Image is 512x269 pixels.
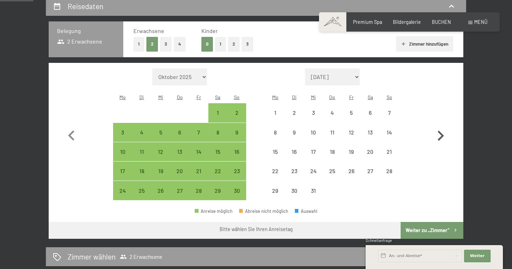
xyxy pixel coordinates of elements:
div: Sun Nov 02 2025 [227,103,246,122]
div: 1 [267,110,284,127]
div: 16 [285,149,303,166]
div: Anreise nicht möglich [323,123,342,142]
div: Anreise nicht möglich [361,142,380,161]
h2: Reisedaten [68,2,103,11]
div: 17 [114,168,131,186]
div: Anreise nicht möglich [323,142,342,161]
div: Mon Dec 08 2025 [266,123,285,142]
button: Weiter zu „Zimmer“ [401,222,463,239]
div: Abreise nicht möglich [239,209,288,214]
div: Tue Nov 04 2025 [132,123,151,142]
div: 9 [285,130,303,147]
div: Mon Nov 03 2025 [113,123,132,142]
div: Sun Nov 23 2025 [227,162,246,181]
div: 26 [343,168,360,186]
div: Anreise nicht möglich [380,162,399,181]
div: Wed Dec 24 2025 [304,162,323,181]
button: Vorheriger Monat [61,68,82,201]
button: 2 [228,37,240,51]
div: Tue Dec 23 2025 [285,162,304,181]
div: Anreise möglich [132,142,151,161]
button: 1 [215,37,226,51]
div: Fri Dec 19 2025 [342,142,361,161]
div: Anreise nicht möglich [361,103,380,122]
div: Anreise nicht möglich [323,103,342,122]
div: 29 [209,188,227,205]
div: Anreise möglich [113,123,132,142]
div: 3 [304,110,322,127]
div: 27 [361,168,379,186]
div: Thu Nov 06 2025 [170,123,189,142]
div: Thu Nov 20 2025 [170,162,189,181]
h2: Zimmer wählen [68,251,116,262]
div: Anreise nicht möglich [266,123,285,142]
div: 17 [304,149,322,166]
div: Mon Dec 22 2025 [266,162,285,181]
div: 13 [171,149,188,166]
a: BUCHEN [432,19,451,25]
div: 28 [190,188,207,205]
div: Sun Nov 30 2025 [227,181,246,200]
div: Anreise möglich [195,209,233,214]
div: Anreise möglich [170,162,189,181]
div: Auswahl [295,209,317,214]
span: Kinder [201,27,218,34]
button: 2 [146,37,158,51]
div: 13 [361,130,379,147]
span: Erwachsene [133,27,164,34]
div: Sat Nov 01 2025 [208,103,227,122]
div: 5 [343,110,360,127]
div: Anreise möglich [227,142,246,161]
div: Anreise nicht möglich [304,181,323,200]
div: 16 [228,149,245,166]
div: 26 [152,188,169,205]
div: 25 [133,188,150,205]
div: Anreise möglich [170,181,189,200]
div: Wed Dec 17 2025 [304,142,323,161]
div: 12 [343,130,360,147]
div: 14 [190,149,207,166]
div: Fri Nov 21 2025 [189,162,208,181]
div: Tue Nov 18 2025 [132,162,151,181]
abbr: Donnerstag [177,94,183,100]
div: 6 [171,130,188,147]
div: Anreise nicht möglich [266,181,285,200]
div: 24 [304,168,322,186]
div: Anreise nicht möglich [342,142,361,161]
div: Anreise nicht möglich [266,162,285,181]
div: 2 [285,110,303,127]
div: Anreise möglich [227,123,246,142]
div: Sun Dec 28 2025 [380,162,399,181]
div: Wed Nov 05 2025 [151,123,170,142]
div: Tue Dec 02 2025 [285,103,304,122]
div: 2 [228,110,245,127]
div: Anreise möglich [170,123,189,142]
div: Anreise möglich [227,162,246,181]
div: Sun Dec 14 2025 [380,123,399,142]
div: 25 [324,168,341,186]
div: Anreise nicht möglich [342,162,361,181]
abbr: Sonntag [234,94,240,100]
div: 19 [152,168,169,186]
div: 7 [381,110,398,127]
abbr: Freitag [196,94,201,100]
div: Anreise möglich [151,123,170,142]
div: Anreise möglich [151,162,170,181]
div: Fri Nov 14 2025 [189,142,208,161]
div: Mon Nov 10 2025 [113,142,132,161]
div: 10 [114,149,131,166]
div: Mon Dec 29 2025 [266,181,285,200]
div: Mon Nov 17 2025 [113,162,132,181]
div: Sat Dec 13 2025 [361,123,380,142]
span: Weiter [470,253,485,259]
div: Wed Nov 26 2025 [151,181,170,200]
div: 7 [190,130,207,147]
div: Sat Nov 22 2025 [208,162,227,181]
div: 22 [267,168,284,186]
div: 11 [324,130,341,147]
div: 10 [304,130,322,147]
div: Anreise nicht möglich [304,142,323,161]
a: Bildergalerie [393,19,421,25]
div: Sat Dec 20 2025 [361,142,380,161]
